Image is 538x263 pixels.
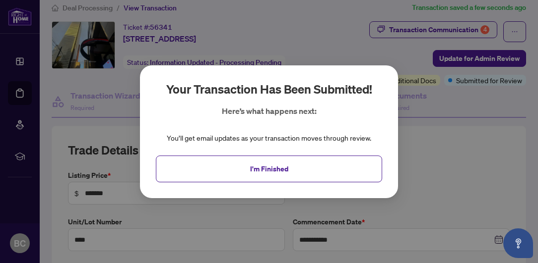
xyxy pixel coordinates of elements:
span: I'm Finished [250,160,288,176]
button: I'm Finished [156,155,382,182]
h2: Your transaction has been submitted! [166,81,372,97]
p: Here’s what happens next: [222,105,317,117]
button: Open asap [503,228,533,258]
div: You’ll get email updates as your transaction moves through review. [167,133,371,144]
